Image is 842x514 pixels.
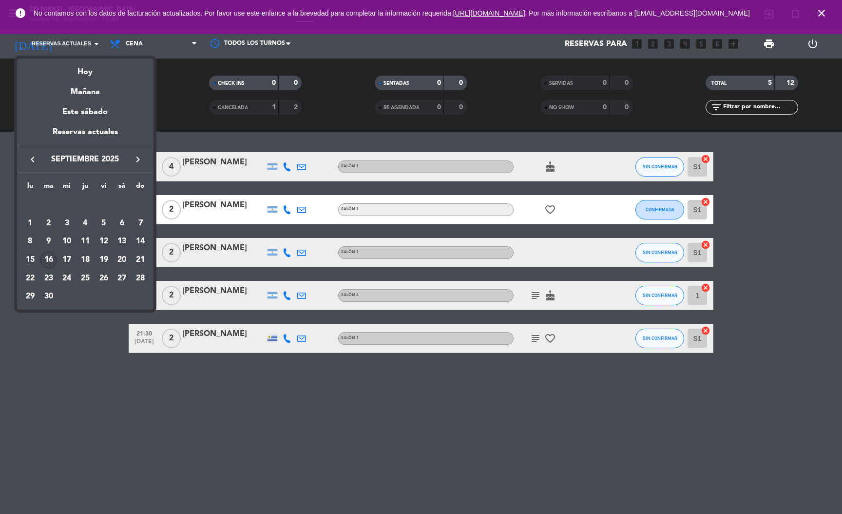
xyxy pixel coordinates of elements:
td: 29 de septiembre de 2025 [21,288,39,306]
div: 11 [77,233,94,250]
th: viernes [95,180,113,196]
div: 1 [22,215,38,232]
div: 15 [22,252,38,268]
div: 4 [77,215,94,232]
td: 22 de septiembre de 2025 [21,269,39,288]
div: 26 [96,270,112,287]
div: 24 [58,270,75,287]
td: 11 de septiembre de 2025 [76,232,95,251]
td: 8 de septiembre de 2025 [21,232,39,251]
div: 3 [58,215,75,232]
th: lunes [21,180,39,196]
td: 10 de septiembre de 2025 [57,232,76,251]
div: 5 [96,215,112,232]
td: 17 de septiembre de 2025 [57,251,76,269]
div: 30 [40,288,57,305]
td: 14 de septiembre de 2025 [131,232,150,251]
div: 20 [114,252,130,268]
div: 27 [114,270,130,287]
div: 19 [96,252,112,268]
div: 21 [132,252,149,268]
td: 26 de septiembre de 2025 [95,269,113,288]
td: SEP. [21,196,150,214]
button: keyboard_arrow_left [24,153,41,166]
div: 8 [22,233,38,250]
div: Hoy [17,59,153,79]
div: 23 [40,270,57,287]
td: 9 de septiembre de 2025 [39,232,58,251]
td: 19 de septiembre de 2025 [95,251,113,269]
i: keyboard_arrow_right [132,154,144,165]
div: 22 [22,270,38,287]
i: keyboard_arrow_left [27,154,38,165]
td: 18 de septiembre de 2025 [76,251,95,269]
div: 17 [58,252,75,268]
div: 9 [40,233,57,250]
div: Este sábado [17,99,153,126]
td: 4 de septiembre de 2025 [76,214,95,233]
td: 15 de septiembre de 2025 [21,251,39,269]
td: 3 de septiembre de 2025 [57,214,76,233]
th: sábado [113,180,132,196]
button: keyboard_arrow_right [129,153,147,166]
td: 7 de septiembre de 2025 [131,214,150,233]
div: 10 [58,233,75,250]
div: 18 [77,252,94,268]
div: 2 [40,215,57,232]
td: 28 de septiembre de 2025 [131,269,150,288]
td: 24 de septiembre de 2025 [57,269,76,288]
td: 25 de septiembre de 2025 [76,269,95,288]
div: 28 [132,270,149,287]
div: Reservas actuales [17,126,153,146]
div: 16 [40,252,57,268]
td: 27 de septiembre de 2025 [113,269,132,288]
div: 14 [132,233,149,250]
div: 12 [96,233,112,250]
span: septiembre 2025 [41,153,129,166]
td: 2 de septiembre de 2025 [39,214,58,233]
td: 1 de septiembre de 2025 [21,214,39,233]
td: 13 de septiembre de 2025 [113,232,132,251]
td: 6 de septiembre de 2025 [113,214,132,233]
div: 29 [22,288,38,305]
th: domingo [131,180,150,196]
th: martes [39,180,58,196]
div: 6 [114,215,130,232]
td: 16 de septiembre de 2025 [39,251,58,269]
th: miércoles [57,180,76,196]
td: 12 de septiembre de 2025 [95,232,113,251]
td: 30 de septiembre de 2025 [39,288,58,306]
div: 13 [114,233,130,250]
td: 20 de septiembre de 2025 [113,251,132,269]
td: 23 de septiembre de 2025 [39,269,58,288]
div: Mañana [17,79,153,99]
th: jueves [76,180,95,196]
div: 7 [132,215,149,232]
td: 21 de septiembre de 2025 [131,251,150,269]
td: 5 de septiembre de 2025 [95,214,113,233]
div: 25 [77,270,94,287]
